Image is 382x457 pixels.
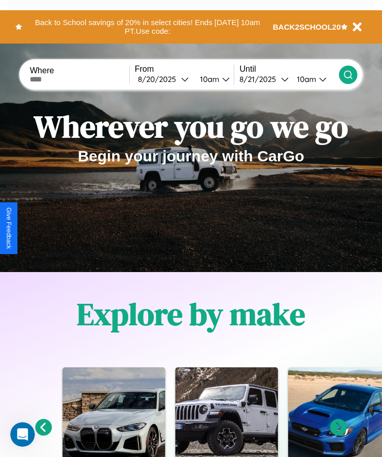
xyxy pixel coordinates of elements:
[192,74,234,85] button: 10am
[195,74,222,84] div: 10am
[292,74,319,84] div: 10am
[5,207,12,249] div: Give Feedback
[77,293,305,335] h1: Explore by make
[273,23,341,31] b: BACK2SCHOOL20
[239,65,339,74] label: Until
[239,74,281,84] div: 8 / 21 / 2025
[135,65,234,74] label: From
[135,74,192,85] button: 8/20/2025
[22,15,273,38] button: Back to School savings of 20% in select cities! Ends [DATE] 10am PT.Use code:
[138,74,181,84] div: 8 / 20 / 2025
[289,74,339,85] button: 10am
[10,422,35,447] iframe: Intercom live chat
[30,66,129,75] label: Where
